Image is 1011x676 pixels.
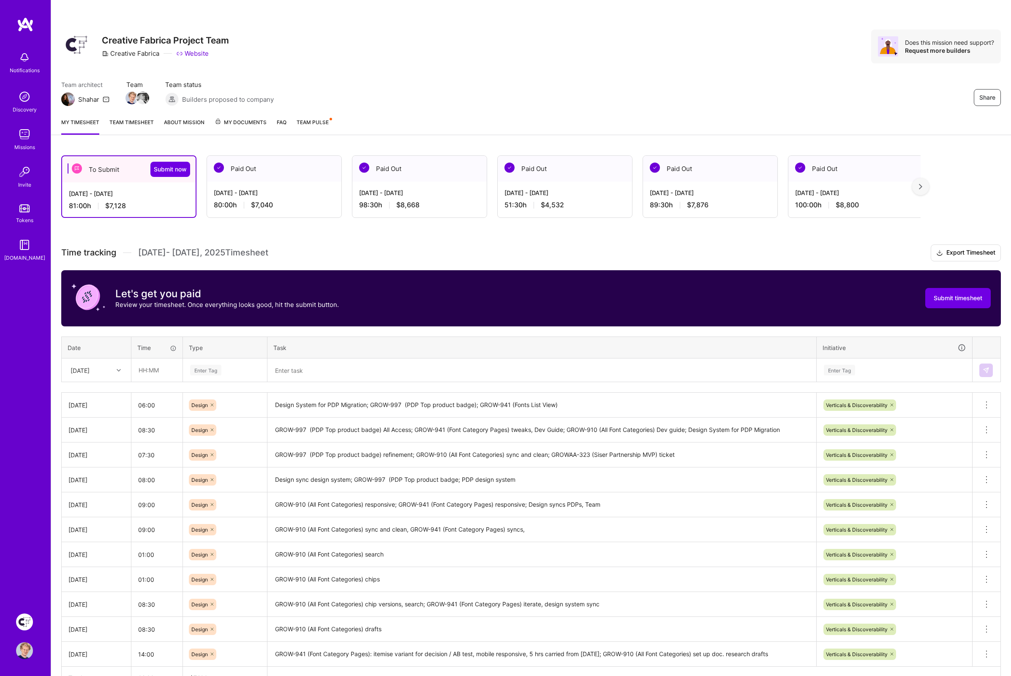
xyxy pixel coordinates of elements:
textarea: GROW-997 (PDP Top product badge) All Access; GROW-941 (Font Category Pages) tweaks, Dev Guide; GR... [268,418,815,442]
img: Paid Out [504,163,515,173]
img: teamwork [16,126,33,143]
div: [DATE] [68,500,124,509]
div: [DATE] [68,525,124,534]
button: Export Timesheet [931,244,1001,261]
a: Team Member Avatar [126,91,137,105]
button: Submit now [150,162,190,177]
div: Initiative [823,343,966,353]
a: Website [176,49,209,58]
div: Paid Out [643,156,777,182]
span: Verticals & Discoverability [826,477,888,483]
a: Creative Fabrica Project Team [14,614,35,630]
div: Missions [14,143,35,152]
img: User Avatar [16,642,33,659]
div: 98:30 h [359,201,480,209]
img: Team Member Avatar [125,92,138,104]
div: Enter Tag [190,364,221,377]
img: tokens [19,204,30,212]
div: [DATE] - [DATE] [504,188,625,197]
span: Design [191,651,208,657]
div: [DATE] [68,475,124,484]
span: Verticals & Discoverability [826,551,888,558]
span: Verticals & Discoverability [826,527,888,533]
span: $8,800 [836,201,859,209]
div: Paid Out [352,156,487,182]
div: Invite [18,180,31,189]
h3: Let's get you paid [115,288,339,300]
i: icon CompanyGray [102,50,109,57]
div: [DATE] [68,401,124,410]
span: Design [191,527,208,533]
img: Company Logo [61,30,92,60]
span: Design [191,626,208,633]
span: Verticals & Discoverability [826,427,888,433]
button: Submit timesheet [925,288,991,308]
img: Team Member Avatar [136,92,149,104]
span: Design [191,576,208,583]
img: Paid Out [795,163,805,173]
div: Enter Tag [824,364,855,377]
textarea: GROW-910 (All Font Categories) chips [268,568,815,591]
span: [DATE] - [DATE] , 2025 Timesheet [138,247,268,258]
h3: Creative Fabrica Project Team [102,35,229,46]
a: Team Member Avatar [137,91,148,105]
div: Paid Out [788,156,923,182]
img: Creative Fabrica Project Team [16,614,33,630]
div: [DATE] - [DATE] [69,189,189,198]
textarea: GROW-941 (Font Category Pages): itemise variant for decision / AB test, mobile responsive, 5 hrs ... [268,643,815,666]
button: Share [974,89,1001,106]
i: icon Download [936,249,943,258]
span: Design [191,601,208,608]
span: Design [191,452,208,458]
span: $4,532 [541,201,564,209]
textarea: Design System for PDP Migration; GROW-997 (PDP Top product badge); GROW-941 (Fonts List View) [268,394,815,417]
div: 89:30 h [650,201,771,209]
div: [DATE] [68,451,124,459]
input: HH:MM [131,543,183,566]
span: Submit now [154,165,187,174]
div: Tokens [16,216,33,225]
input: HH:MM [131,419,183,441]
img: To Submit [72,163,82,174]
span: Verticals & Discoverability [826,651,888,657]
span: Design [191,551,208,558]
th: Task [267,337,817,358]
span: $8,668 [396,201,420,209]
span: Verticals & Discoverability [826,601,888,608]
span: Verticals & Discoverability [826,452,888,458]
img: Submit [983,367,989,374]
div: [DATE] - [DATE] [214,188,335,197]
a: Team timesheet [109,118,154,135]
div: To Submit [62,156,196,182]
th: Type [183,337,267,358]
img: bell [16,49,33,66]
span: Team Pulse [297,119,329,125]
div: 51:30 h [504,201,625,209]
div: [DOMAIN_NAME] [4,253,45,262]
div: Creative Fabrica [102,49,159,58]
span: Design [191,477,208,483]
img: Paid Out [650,163,660,173]
span: Team architect [61,80,109,89]
img: discovery [16,88,33,105]
textarea: Design sync design system; GROW-997 (PDP Top product badge; PDP design system [268,468,815,491]
img: coin [71,280,105,314]
span: $7,040 [251,201,273,209]
div: [DATE] [68,550,124,559]
div: Paid Out [207,156,341,182]
img: Paid Out [214,163,224,173]
div: [DATE] [68,575,124,584]
div: Does this mission need support? [905,38,994,46]
span: Verticals & Discoverability [826,576,888,583]
span: Design [191,502,208,508]
i: icon Chevron [117,368,121,372]
span: Team [126,80,148,89]
div: [DATE] [68,426,124,434]
div: 80:00 h [214,201,335,209]
img: Builders proposed to company [165,92,179,106]
input: HH:MM [131,593,183,616]
a: User Avatar [14,642,35,659]
input: HH:MM [131,618,183,641]
input: HH:MM [131,568,183,591]
th: Date [62,337,131,358]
